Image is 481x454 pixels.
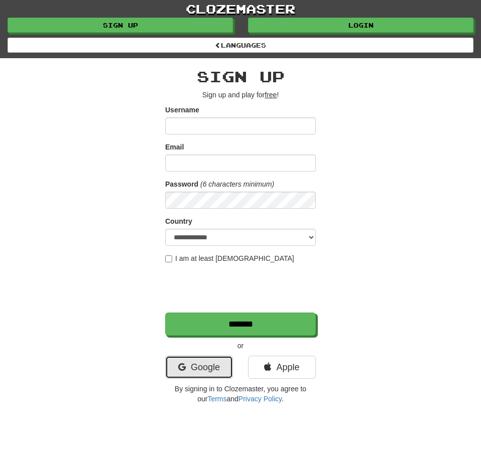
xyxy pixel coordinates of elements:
[165,179,198,189] label: Password
[165,384,316,404] p: By signing in to Clozemaster, you agree to our and .
[165,356,233,379] a: Google
[165,216,192,226] label: Country
[248,18,473,33] a: Login
[165,105,199,115] label: Username
[248,356,316,379] a: Apple
[165,268,318,308] iframe: reCAPTCHA
[238,395,282,403] a: Privacy Policy
[165,68,316,85] h2: Sign up
[265,91,277,99] u: free
[8,38,473,53] a: Languages
[165,341,316,351] p: or
[165,253,294,263] label: I am at least [DEMOGRAPHIC_DATA]
[165,90,316,100] p: Sign up and play for !
[165,255,172,262] input: I am at least [DEMOGRAPHIC_DATA]
[200,180,274,188] em: (6 characters minimum)
[165,142,184,152] label: Email
[207,395,226,403] a: Terms
[8,18,233,33] a: Sign up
